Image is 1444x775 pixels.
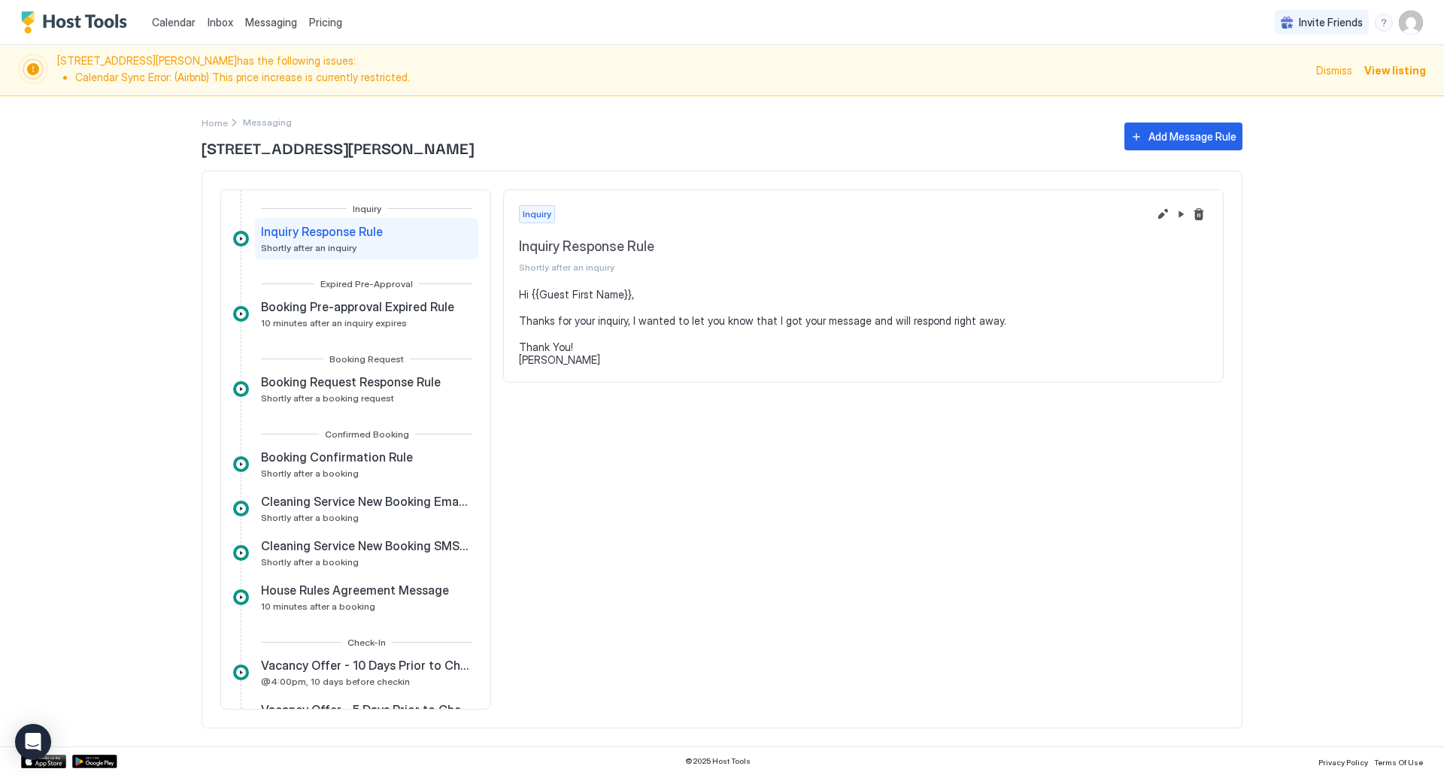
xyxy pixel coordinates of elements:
span: Terms Of Use [1374,758,1423,767]
pre: Hi {{Guest First Name}}, Thanks for your inquiry, I wanted to let you know that I got your messag... [519,288,1208,367]
div: menu [1375,14,1393,32]
span: Inquiry Response Rule [519,238,1148,256]
span: Expired Pre-Approval [320,278,413,289]
div: User profile [1399,11,1423,35]
a: Messaging [245,14,297,30]
span: © 2025 Host Tools [685,756,751,766]
span: Booking Request Response Rule [261,374,441,389]
div: Dismiss [1316,62,1352,78]
span: Messaging [245,16,297,29]
span: Pricing [309,16,342,29]
span: Cleaning Service New Booking SMS Rule - Leandro [261,538,469,553]
a: Host Tools Logo [21,11,134,34]
span: House Rules Agreement Message [261,583,449,598]
span: Privacy Policy [1318,758,1368,767]
span: Booking Pre-approval Expired Rule [261,299,454,314]
a: Inbox [208,14,233,30]
span: Vacancy Offer - 5 Days Prior to Check-In [261,702,469,717]
span: Shortly after a booking [261,556,359,568]
span: Breadcrumb [243,117,292,128]
button: Edit message rule [1154,205,1172,223]
span: Calendar [152,16,196,29]
a: Home [202,114,228,130]
span: Inquiry [523,207,551,221]
span: Inquiry Response Rule [261,224,383,239]
span: Check-In [347,637,386,648]
a: Google Play Store [72,755,117,768]
span: Home [202,117,228,129]
li: Calendar Sync Error: (Airbnb) This price increase is currently restricted. [75,71,1307,84]
span: Inbox [208,16,233,29]
button: Pause Message Rule [1172,205,1190,223]
a: Calendar [152,14,196,30]
button: Add Message Rule [1124,123,1242,150]
span: Cleaning Service New Booking Email Rule - [PERSON_NAME] [261,494,469,509]
div: Add Message Rule [1148,129,1236,144]
button: Delete message rule [1190,205,1208,223]
span: Inquiry [353,203,381,214]
span: 10 minutes after a booking [261,601,375,612]
span: Shortly after an inquiry [519,262,1148,273]
span: Shortly after an inquiry [261,242,356,253]
span: Booking Request [329,353,404,365]
a: Terms Of Use [1374,753,1423,769]
span: @4:00pm, 10 days before checkin [261,676,410,687]
span: Vacancy Offer - 10 Days Prior to Check-In [261,658,469,673]
span: Shortly after a booking request [261,392,394,404]
a: App Store [21,755,66,768]
span: 10 minutes after an inquiry expires [261,317,407,328]
span: Shortly after a booking [261,512,359,523]
span: Confirmed Booking [325,428,409,440]
span: Booking Confirmation Rule [261,450,413,465]
span: Invite Friends [1299,16,1363,29]
div: Open Intercom Messenger [15,724,51,760]
span: [STREET_ADDRESS][PERSON_NAME] has the following issues: [57,54,1307,86]
div: Breadcrumb [202,114,228,130]
div: View listing [1364,62,1426,78]
span: Shortly after a booking [261,468,359,479]
a: Privacy Policy [1318,753,1368,769]
span: [STREET_ADDRESS][PERSON_NAME] [202,136,1109,159]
